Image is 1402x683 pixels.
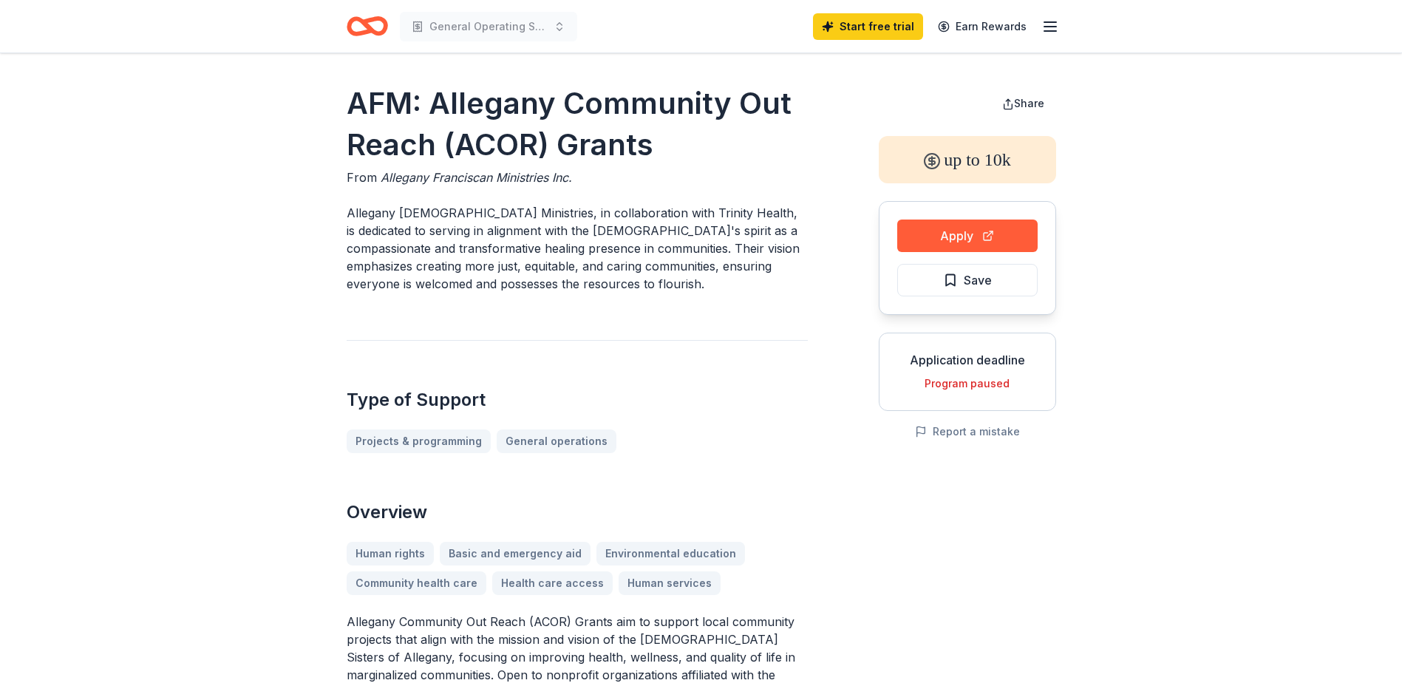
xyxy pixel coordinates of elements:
button: Apply [897,220,1038,252]
h2: Overview [347,500,808,524]
a: General operations [497,429,616,453]
div: Application deadline [891,351,1044,369]
span: General Operating Support [429,18,548,35]
a: Projects & programming [347,429,491,453]
div: up to 10k [879,136,1056,183]
a: Home [347,9,388,44]
span: Save [964,271,992,290]
button: Share [990,89,1056,118]
button: General Operating Support [400,12,577,41]
button: Report a mistake [915,423,1020,441]
h1: AFM: Allegany Community Out Reach (ACOR) Grants [347,83,808,166]
button: Save [897,264,1038,296]
a: Earn Rewards [929,13,1035,40]
a: Start free trial [813,13,923,40]
span: Allegany Franciscan Ministries Inc. [381,170,572,185]
span: Share [1014,97,1044,109]
h2: Type of Support [347,388,808,412]
div: Program paused [891,375,1044,393]
p: Allegany [DEMOGRAPHIC_DATA] Ministries, in collaboration with Trinity Health, is dedicated to ser... [347,204,808,293]
div: From [347,169,808,186]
